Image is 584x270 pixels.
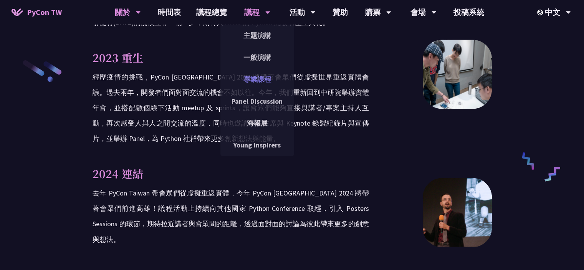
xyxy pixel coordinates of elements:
a: PyCon TW [4,3,69,22]
p: 2024 連結 [93,166,369,182]
p: 去年 PyCon Taiwan 帶會眾們從虛擬重返實體，今年 PyCon [GEOGRAPHIC_DATA] 2024 將帶著會眾們前進高雄！議程活動上持續向其他國家 Python Confer... [93,186,369,247]
p: 經歷疫情的挑戰，PyCon [GEOGRAPHIC_DATA] 2023 將帶著會眾們從虛擬世界重返實體會議。過去兩年，開發者們面對面交流的機會不如以往。今年，我們重新回到中研院舉辦實體年會，並... [93,70,369,146]
a: 主題演講 [220,27,294,45]
a: Young Inspirers [220,136,294,154]
a: 海報展 [220,114,294,132]
a: Panel Discussion [220,92,294,110]
a: 專業課程 [220,70,294,88]
img: Home icon of PyCon TW 2025 [12,8,23,16]
p: 2023 重生 [93,50,369,66]
img: Locale Icon [537,10,545,15]
a: 一般演講 [220,48,294,66]
span: PyCon TW [27,7,62,18]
